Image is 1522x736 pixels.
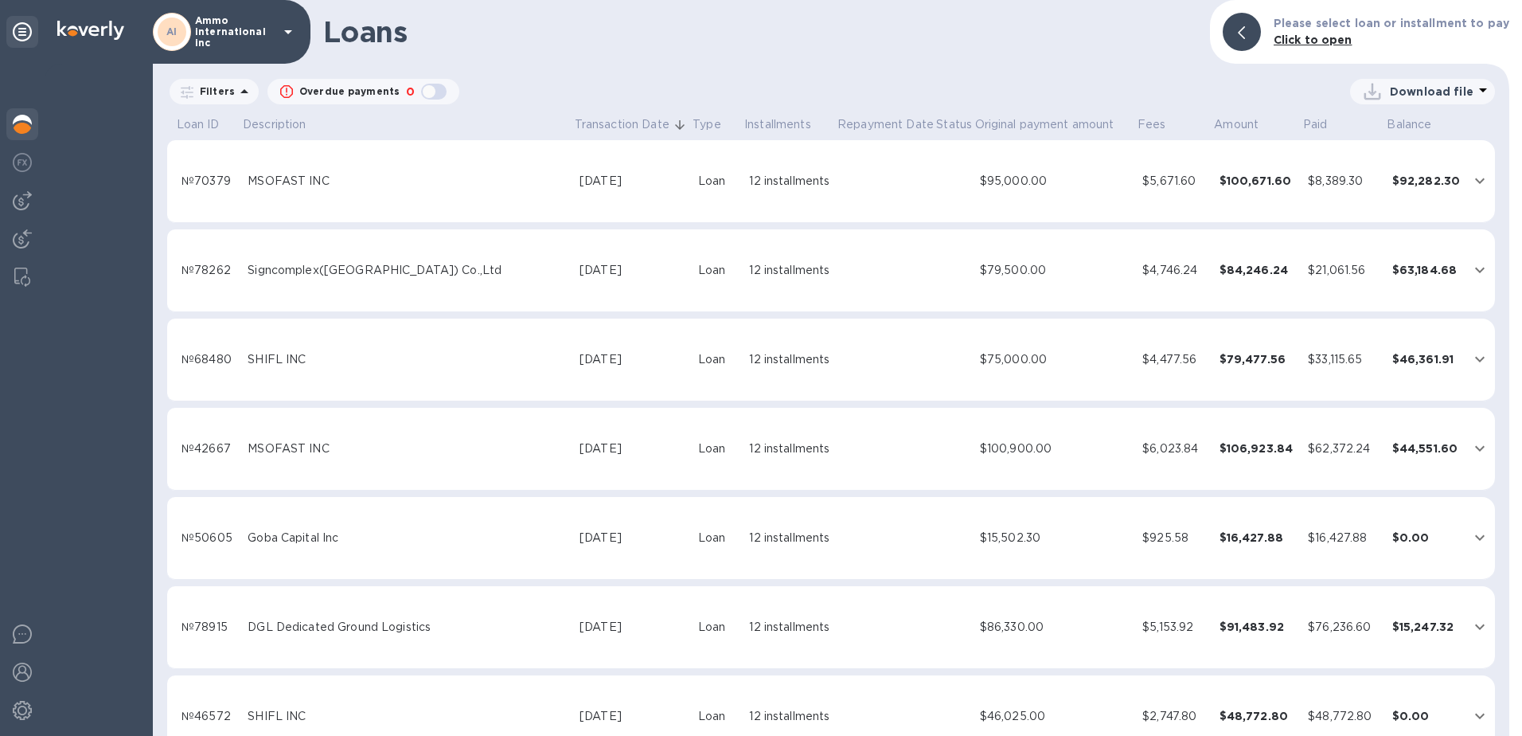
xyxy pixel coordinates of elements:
[1387,116,1431,133] p: Balance
[1274,33,1352,46] b: Click to open
[181,262,235,279] div: №78262
[1220,440,1296,456] div: $106,923.84
[698,619,737,636] div: Loan
[1392,619,1461,635] div: $15,247.32
[1214,116,1279,133] span: Amount
[1392,351,1461,367] div: $46,361.91
[1392,262,1461,278] div: $63,184.68
[1303,116,1328,133] p: Paid
[13,153,32,172] img: Foreign exchange
[248,173,567,190] div: MSOFAST INC
[166,25,178,37] b: AI
[1392,708,1461,724] div: $0.00
[1308,708,1379,725] div: $48,772.80
[1308,440,1379,457] div: $62,372.24
[580,351,685,368] div: [DATE]
[243,116,326,133] span: Description
[1220,530,1296,546] div: $16,427.88
[1308,173,1379,190] div: $8,389.30
[1142,530,1206,546] div: $925.58
[936,116,972,133] p: Status
[698,708,737,725] div: Loan
[580,173,685,190] div: [DATE]
[1142,173,1206,190] div: $5,671.60
[181,530,235,546] div: №50605
[1468,347,1492,371] button: expand row
[248,262,567,279] div: Signcomplex([GEOGRAPHIC_DATA]) Co.,Ltd
[749,708,829,725] div: 12 installments
[975,116,1114,133] p: Original payment amount
[698,440,737,457] div: Loan
[837,116,934,133] p: Repayment Date
[975,116,1135,133] span: Original payment amount
[1392,530,1461,546] div: $0.00
[580,530,685,546] div: [DATE]
[6,16,38,48] div: Unpin categories
[1138,116,1187,133] span: Fees
[749,351,829,368] div: 12 installments
[980,440,1130,457] div: $100,900.00
[406,84,415,100] p: 0
[248,440,567,457] div: MSOFAST INC
[580,619,685,636] div: [DATE]
[575,116,690,133] span: Transaction Date
[195,15,275,49] p: Ammo international inc
[243,116,306,133] p: Description
[980,262,1130,279] div: $79,500.00
[177,116,220,133] p: Loan ID
[181,173,235,190] div: №70379
[980,708,1130,725] div: $46,025.00
[323,15,1197,49] h1: Loans
[749,619,829,636] div: 12 installments
[1214,116,1259,133] p: Amount
[1274,17,1509,29] b: Please select loan or installment to pay
[1220,262,1296,278] div: $84,246.24
[248,351,567,368] div: SHIFL INC
[980,173,1130,190] div: $95,000.00
[749,440,829,457] div: 12 installments
[980,351,1130,368] div: $75,000.00
[299,84,400,99] p: Overdue payments
[1142,351,1206,368] div: $4,477.56
[749,262,829,279] div: 12 installments
[1392,440,1461,456] div: $44,551.60
[744,116,811,133] p: Installments
[698,530,737,546] div: Loan
[1468,437,1492,460] button: expand row
[575,116,669,133] p: Transaction Date
[248,530,567,546] div: Goba Capital Inc
[749,173,829,190] div: 12 installments
[580,708,685,725] div: [DATE]
[267,79,459,104] button: Overdue payments0
[744,116,832,133] span: Installments
[177,116,240,133] span: Loan ID
[1387,116,1452,133] span: Balance
[1220,619,1296,635] div: $91,483.92
[248,708,567,725] div: SHIFL INC
[193,84,235,98] p: Filters
[1142,619,1206,636] div: $5,153.92
[698,262,737,279] div: Loan
[181,619,235,636] div: №78915
[1468,258,1492,282] button: expand row
[1142,708,1206,725] div: $2,747.80
[181,440,235,457] div: №42667
[1468,615,1492,639] button: expand row
[57,21,124,40] img: Logo
[1138,116,1166,133] p: Fees
[248,619,567,636] div: DGL Dedicated Ground Logistics
[181,708,235,725] div: №46572
[1220,173,1296,189] div: $100,671.60
[693,116,742,133] span: Type
[1303,116,1348,133] span: Paid
[1308,351,1379,368] div: $33,115.65
[1142,262,1206,279] div: $4,746.24
[181,351,235,368] div: №68480
[1468,526,1492,550] button: expand row
[1308,619,1379,636] div: $76,236.60
[1220,708,1296,724] div: $48,772.80
[580,262,685,279] div: [DATE]
[698,173,737,190] div: Loan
